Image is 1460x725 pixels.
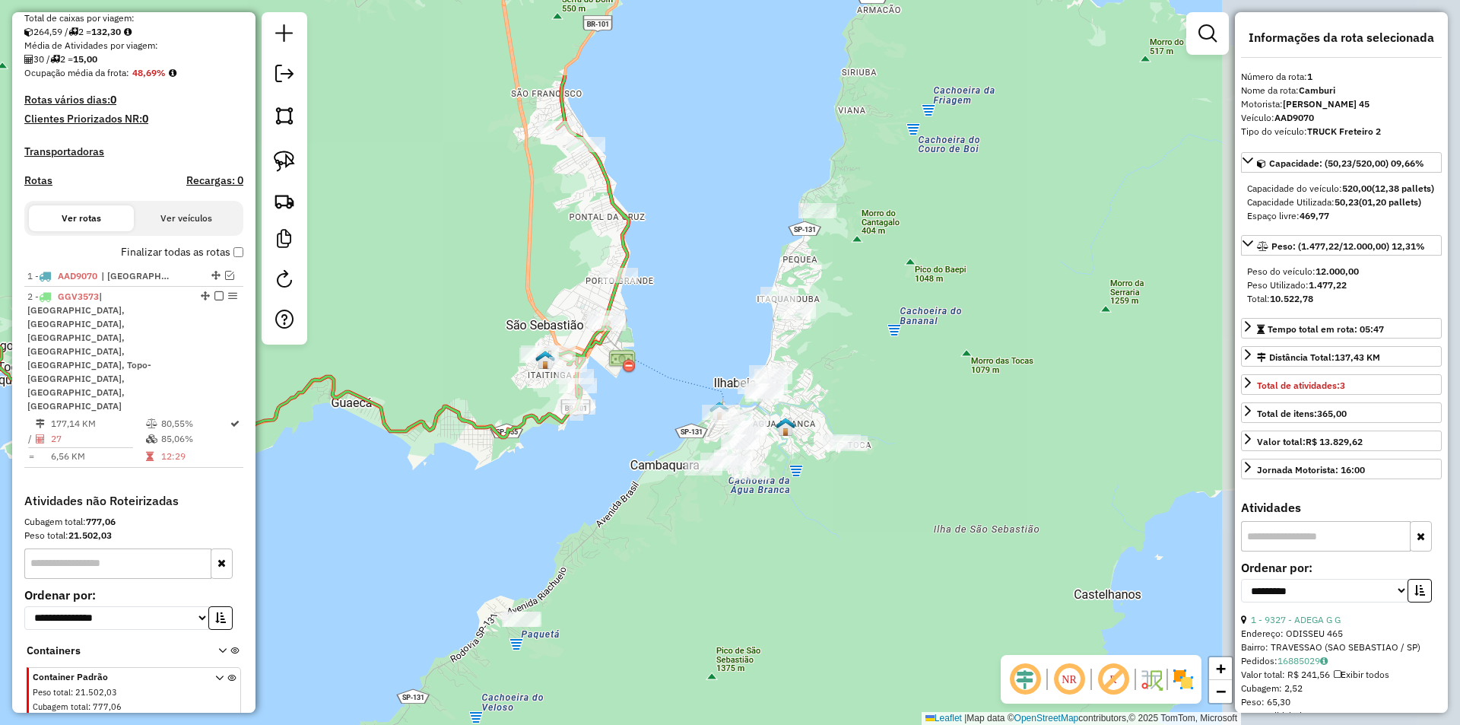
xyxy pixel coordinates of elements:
td: 27 [50,431,145,447]
img: Fluxo de ruas [1139,667,1163,692]
label: Finalizar todas as rotas [121,244,243,260]
i: Meta Caixas/viagem: 1,00 Diferença: 131,30 [124,27,132,37]
td: 85,06% [160,431,229,447]
span: − [1216,682,1226,701]
div: Map data © contributors,© 2025 TomTom, Microsoft [922,712,1241,725]
em: Alterar sequência das rotas [201,291,210,300]
div: Atividade não roteirizada - BAR DA ERINA [732,465,770,480]
strong: 15,00 [73,53,97,65]
a: Total de itens:365,00 [1241,402,1442,423]
i: Tempo total em rota [146,452,154,461]
div: Cubagem total: [24,515,243,529]
div: Atividade não roteirizada - JOSE RAIMUNDO [684,460,722,475]
strong: 48,69% [132,67,166,78]
a: Zoom in [1209,657,1232,680]
i: Distância Total [36,419,45,428]
div: Veículo: [1241,111,1442,125]
div: Capacidade: (50,23/520,00) 09,66% [1241,176,1442,229]
div: Bairro: TRAVESSAO (SAO SEBASTIAO / SP) [1241,641,1442,654]
em: Visualizar rota [225,271,234,280]
label: Ordenar por: [1241,558,1442,577]
strong: R$ 13.829,62 [1306,436,1363,447]
i: Total de rotas [50,55,60,64]
div: Nome da rota: [1241,84,1442,97]
strong: (12,38 pallets) [1372,183,1434,194]
td: = [27,449,35,464]
a: OpenStreetMap [1014,713,1079,723]
em: Opções [228,291,237,300]
img: Balsa São sebastião [608,348,636,375]
span: Ocultar NR [1051,661,1087,698]
img: P.A10 ILHA [709,401,729,421]
strong: 21.502,03 [68,529,112,541]
em: Média calculada utilizando a maior ocupação (%Peso ou %Cubagem) de cada rota da sessão. Rotas cro... [169,68,176,78]
div: Atividade não roteirizada - CARNES VITORIA [738,379,776,394]
td: 177,14 KM [50,416,145,431]
a: Zoom out [1209,680,1232,703]
div: Atividade não roteirizada - MERC DOIS CUNHADOS [700,453,738,468]
h4: Rotas [24,174,52,187]
div: Cubagem: 2,52 [1241,682,1442,695]
i: Total de Atividades [24,55,33,64]
strong: 10.522,78 [1270,293,1313,304]
a: Peso: (1.477,22/12.000,00) 12,31% [1241,235,1442,256]
div: Jornada Motorista: 16:00 [1257,463,1365,477]
img: Exibir/Ocultar setores [1171,667,1195,692]
i: Total de Atividades [36,434,45,444]
div: Peso: (1.477,22/12.000,00) 12,31% [1241,259,1442,312]
div: Média de Atividades por viagem: [24,39,243,52]
div: Atividade não roteirizada - LANCHONETE SAO JORGE [702,405,740,420]
div: 264,59 / 2 = [24,25,243,39]
div: Atividade não roteirizada - CONVENIENCIA DA ILHA [744,383,782,399]
strong: 469,77 [1300,210,1329,221]
div: Peso total: [24,529,243,542]
span: Capacidade: (50,23/520,00) 09,66% [1269,157,1424,169]
div: Atividade não roteirizada - MATHEUS PERES [760,287,798,302]
div: Valor total: R$ 241,56 [1241,668,1442,682]
span: + [1216,659,1226,678]
h4: Recargas: 0 [186,174,243,187]
img: Selecionar atividades - laço [274,151,295,172]
div: Endereço: ODISSEU 465 [1241,627,1442,641]
div: Total de itens: [1257,407,1347,421]
div: Tempo dirigindo: 00:17 [1241,709,1442,723]
div: Total de caixas por viagem: [24,11,243,25]
a: Criar rota [268,184,301,218]
i: % de utilização do peso [146,419,157,428]
em: Finalizar rota [214,291,224,300]
em: Alterar sequência das rotas [211,271,221,280]
span: Peso do veículo: [1247,266,1359,277]
span: GGV3573 [58,291,99,302]
div: Atividade não roteirizada - DIVINA COXINHA [754,369,792,384]
div: Peso Utilizado: [1247,278,1436,292]
span: Camburi [101,269,171,283]
div: Capacidade Utilizada: [1247,196,1436,209]
img: JESSE TIAGO DE JESUS [776,417,795,437]
div: Peso: 65,30 [1241,695,1442,709]
a: Valor total:R$ 13.829,62 [1241,431,1442,451]
a: Tempo total em rota: 05:47 [1241,318,1442,339]
span: : [88,701,90,712]
div: Atividade não roteirizada - MERCEARIA POR DO SOL [713,456,751,471]
i: Cubagem total roteirizado [24,27,33,37]
i: % de utilização da cubagem [146,434,157,444]
h4: Atividades [1241,501,1442,515]
span: Ocultar deslocamento [1007,661,1043,698]
strong: 12.000,00 [1316,266,1359,277]
a: Exportar sessão [269,59,300,93]
td: 12:29 [160,449,229,464]
a: Criar modelo [269,224,300,258]
span: Peso: (1.477,22/12.000,00) 12,31% [1271,240,1425,252]
span: Cubagem total [33,701,88,712]
a: Distância Total:137,43 KM [1241,346,1442,367]
div: Espaço livre: [1247,209,1436,223]
a: Jornada Motorista: 16:00 [1241,459,1442,479]
div: Pedidos: [1241,654,1442,668]
strong: 520,00 [1342,183,1372,194]
div: Distância Total: [1257,351,1380,364]
h4: Transportadoras [24,145,243,158]
button: Ordem crescente [1408,579,1432,603]
div: Valor total: [1257,435,1363,449]
strong: 0 [142,112,148,126]
strong: Camburi [1299,84,1335,96]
